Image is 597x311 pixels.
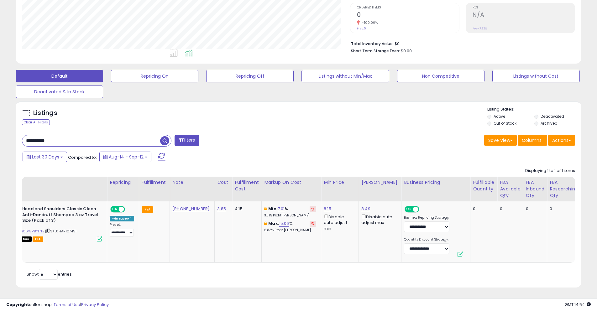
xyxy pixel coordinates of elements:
label: Quantity Discount Strategy: [404,237,449,242]
span: Columns [522,137,542,143]
div: Title [7,179,104,186]
th: The percentage added to the cost of goods (COGS) that forms the calculator for Min & Max prices. [262,177,321,201]
button: Listings without Min/Max [301,70,389,82]
div: Fulfillment Cost [235,179,259,192]
small: FBA [142,206,153,213]
button: Actions [548,135,575,146]
div: % [264,221,316,232]
div: seller snap | | [6,302,109,308]
b: Short Term Storage Fees: [351,48,400,54]
span: Last 30 Days [32,154,59,160]
div: % [264,206,316,218]
button: Repricing On [111,70,198,82]
div: FBA inbound Qty [526,179,545,199]
a: 8.15 [324,206,331,212]
button: Default [16,70,103,82]
div: Note [172,179,212,186]
div: FBA Available Qty [500,179,520,199]
button: Save View [484,135,517,146]
small: Prev: 5 [357,27,366,30]
div: Displaying 1 to 1 of 1 items [525,168,575,174]
button: Listings without Cost [492,70,580,82]
a: B06WVBYLNB [21,229,44,234]
span: Aug-14 - Sep-12 [109,154,144,160]
label: Business Repricing Strategy: [404,215,449,220]
label: Deactivated [541,114,564,119]
div: 0 [550,206,576,212]
p: 6.83% Profit [PERSON_NAME] [264,228,316,232]
span: Show: entries [27,271,72,277]
a: 7.01 [278,206,285,212]
span: Compared to: [68,154,97,160]
b: Total Inventory Value: [351,41,394,46]
span: | SKU: HAR107491 [45,229,77,234]
div: 4.15 [235,206,257,212]
div: Fulfillable Quantity [473,179,495,192]
span: 2025-10-13 14:54 GMT [565,302,591,308]
span: ROI [473,6,575,9]
h2: 0 [357,11,459,20]
div: FBA Researching Qty [550,179,578,199]
a: Terms of Use [54,302,80,308]
label: Out of Stock [494,121,516,126]
div: Markup on Cost [264,179,318,186]
button: Repricing Off [206,70,294,82]
button: Non Competitive [397,70,484,82]
div: Disable auto adjust max [361,213,396,225]
p: 3.31% Profit [PERSON_NAME] [264,213,316,218]
span: FBA [33,236,43,242]
button: Aug-14 - Sep-12 [99,152,151,162]
a: 15.06 [279,220,289,227]
label: Active [494,114,505,119]
div: 0 [473,206,492,212]
span: OFF [124,207,134,212]
div: 0 [526,206,542,212]
a: Privacy Policy [81,302,109,308]
div: Cost [217,179,229,186]
a: [PHONE_NUMBER] [172,206,210,212]
strong: Copyright [6,302,29,308]
div: Business Pricing [404,179,468,186]
h2: N/A [473,11,575,20]
span: ON [405,207,413,212]
a: 3.85 [217,206,226,212]
div: Preset: [110,223,134,237]
div: Disable auto adjust min [324,213,354,231]
small: -100.00% [360,20,378,25]
div: Clear All Filters [22,119,50,125]
div: [PERSON_NAME] [361,179,399,186]
b: Max: [268,220,279,226]
div: Min Price [324,179,356,186]
a: 8.49 [361,206,370,212]
button: Deactivated & In Stock [16,86,103,98]
b: Min: [268,206,278,212]
p: Listing States: [487,106,581,112]
button: Columns [518,135,547,146]
div: Repricing [110,179,136,186]
button: Last 30 Days [23,152,67,162]
h5: Listings [33,109,57,117]
b: Head and Shoulders Classic Clean Anti-Dandruff Shampoo 3 oz Travel Size (Pack of 3) [22,206,98,225]
li: $0 [351,39,570,47]
span: OFF [418,207,428,212]
small: Prev: 7.32% [473,27,487,30]
span: Ordered Items [357,6,459,9]
div: 0 [500,206,518,212]
label: Archived [541,121,558,126]
div: Fulfillment [142,179,167,186]
span: ON [111,207,119,212]
span: $0.00 [401,48,412,54]
div: Win BuyBox * [110,216,134,221]
button: Filters [175,135,199,146]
